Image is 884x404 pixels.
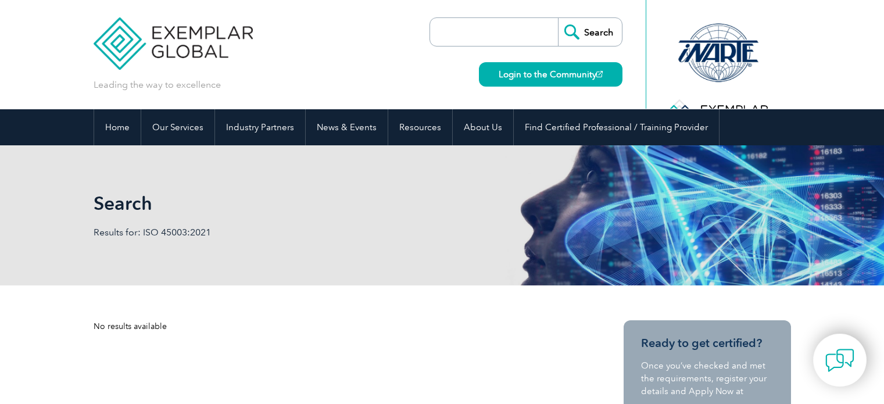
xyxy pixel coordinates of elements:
[388,109,452,145] a: Resources
[596,71,603,77] img: open_square.png
[453,109,513,145] a: About Us
[306,109,388,145] a: News & Events
[558,18,622,46] input: Search
[94,320,582,333] div: No results available
[141,109,214,145] a: Our Services
[215,109,305,145] a: Industry Partners
[514,109,719,145] a: Find Certified Professional / Training Provider
[94,226,442,239] p: Results for: ISO 45003:2021
[94,78,221,91] p: Leading the way to excellence
[825,346,854,375] img: contact-chat.png
[94,192,540,214] h1: Search
[641,359,774,398] p: Once you’ve checked and met the requirements, register your details and Apply Now at
[479,62,622,87] a: Login to the Community
[641,336,774,351] h3: Ready to get certified?
[94,109,141,145] a: Home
